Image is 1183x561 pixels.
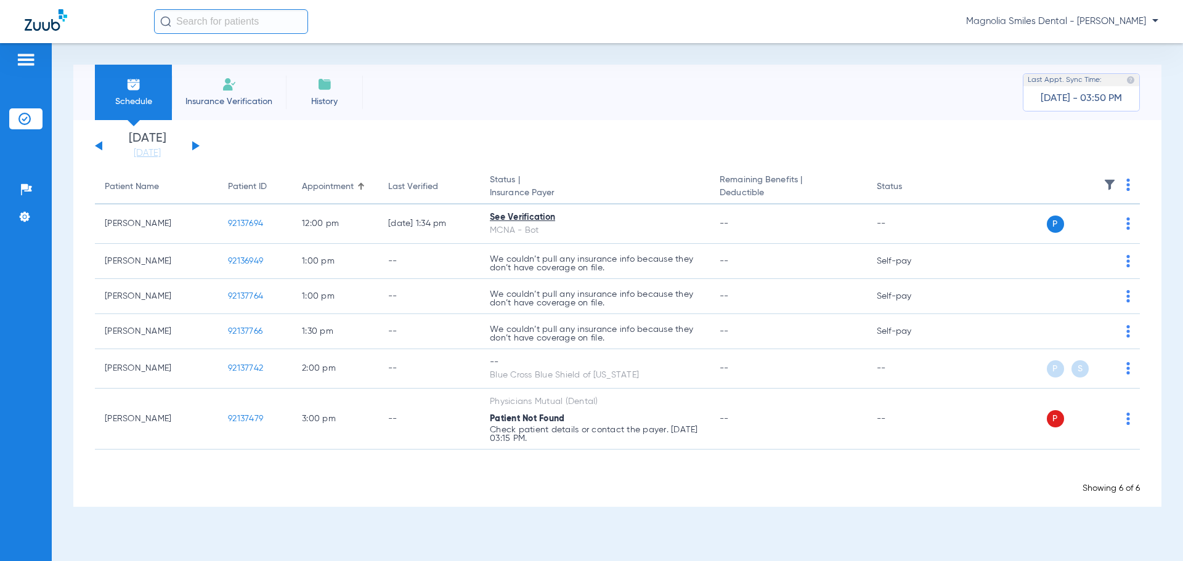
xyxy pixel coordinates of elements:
[378,244,480,279] td: --
[110,147,184,159] a: [DATE]
[16,52,36,67] img: hamburger-icon
[378,279,480,314] td: --
[1041,92,1122,105] span: [DATE] - 03:50 PM
[867,349,950,389] td: --
[378,389,480,450] td: --
[292,244,378,279] td: 1:00 PM
[292,389,378,450] td: 3:00 PM
[292,204,378,244] td: 12:00 PM
[1126,413,1130,425] img: group-dot-blue.svg
[388,180,438,193] div: Last Verified
[126,77,141,92] img: Schedule
[378,204,480,244] td: [DATE] 1:34 PM
[490,211,700,224] div: See Verification
[490,224,700,237] div: MCNA - Bot
[292,349,378,389] td: 2:00 PM
[295,95,354,108] span: History
[1047,360,1064,377] span: P
[317,77,332,92] img: History
[1126,179,1130,191] img: group-dot-blue.svg
[867,279,950,314] td: Self-pay
[867,389,950,450] td: --
[1028,74,1102,86] span: Last Appt. Sync Time:
[867,314,950,349] td: Self-pay
[720,292,729,301] span: --
[228,292,263,301] span: 92137764
[1083,484,1140,493] span: Showing 6 of 6
[105,180,208,193] div: Patient Name
[105,180,159,193] div: Patient Name
[490,369,700,382] div: Blue Cross Blue Shield of [US_STATE]
[104,95,163,108] span: Schedule
[95,349,218,389] td: [PERSON_NAME]
[720,327,729,336] span: --
[95,204,218,244] td: [PERSON_NAME]
[490,395,700,408] div: Physicians Mutual (Dental)
[160,16,171,27] img: Search Icon
[966,15,1158,28] span: Magnolia Smiles Dental - [PERSON_NAME]
[228,180,267,193] div: Patient ID
[710,170,866,204] th: Remaining Benefits |
[1121,502,1183,561] iframe: Chat Widget
[490,414,564,423] span: Patient Not Found
[95,279,218,314] td: [PERSON_NAME]
[95,244,218,279] td: [PERSON_NAME]
[181,95,277,108] span: Insurance Verification
[388,180,470,193] div: Last Verified
[720,257,729,265] span: --
[480,170,710,204] th: Status |
[228,327,262,336] span: 92137766
[1047,410,1064,427] span: P
[490,426,700,443] p: Check patient details or contact the payer. [DATE] 03:15 PM.
[720,414,729,423] span: --
[302,180,368,193] div: Appointment
[1071,360,1089,377] span: S
[228,364,263,373] span: 92137742
[228,219,263,228] span: 92137694
[1126,255,1130,267] img: group-dot-blue.svg
[25,9,67,31] img: Zuub Logo
[490,290,700,307] p: We couldn’t pull any insurance info because they don’t have coverage on file.
[867,170,950,204] th: Status
[228,257,263,265] span: 92136949
[154,9,308,34] input: Search for patients
[720,364,729,373] span: --
[720,187,856,200] span: Deductible
[222,77,237,92] img: Manual Insurance Verification
[1126,217,1130,230] img: group-dot-blue.svg
[867,244,950,279] td: Self-pay
[490,187,700,200] span: Insurance Payer
[867,204,950,244] td: --
[292,279,378,314] td: 1:00 PM
[1126,362,1130,374] img: group-dot-blue.svg
[292,314,378,349] td: 1:30 PM
[228,414,263,423] span: 92137479
[95,389,218,450] td: [PERSON_NAME]
[95,314,218,349] td: [PERSON_NAME]
[1047,216,1064,233] span: P
[490,325,700,342] p: We couldn’t pull any insurance info because they don’t have coverage on file.
[1104,179,1116,191] img: filter.svg
[1126,325,1130,337] img: group-dot-blue.svg
[110,132,184,159] li: [DATE]
[228,180,282,193] div: Patient ID
[720,219,729,228] span: --
[1126,290,1130,302] img: group-dot-blue.svg
[378,314,480,349] td: --
[302,180,354,193] div: Appointment
[378,349,480,389] td: --
[490,356,700,369] div: --
[1126,76,1135,84] img: last sync help info
[490,255,700,272] p: We couldn’t pull any insurance info because they don’t have coverage on file.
